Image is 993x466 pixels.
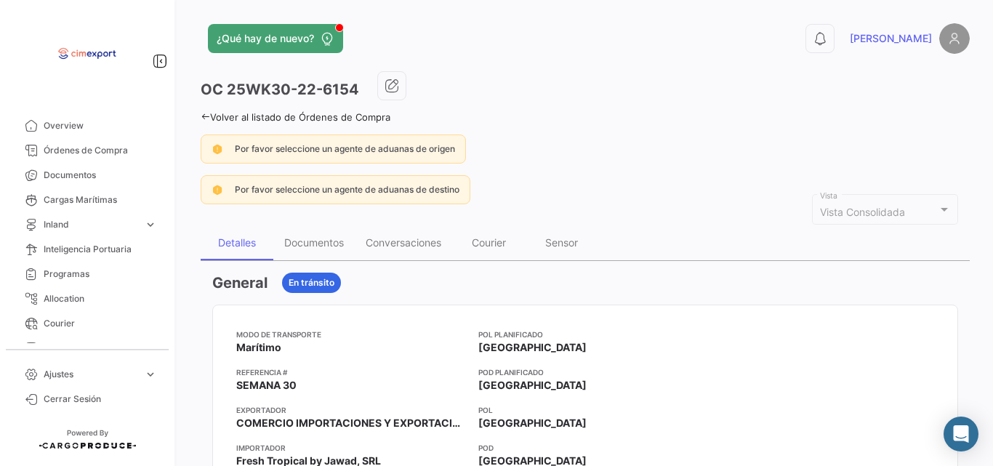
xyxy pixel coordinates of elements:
[850,31,932,46] span: [PERSON_NAME]
[201,79,359,100] h3: OC 25WK30-22-6154
[366,236,441,249] div: Conversaciones
[144,368,157,381] span: expand_more
[236,416,467,430] span: COMERCIO IMPORTACIONES Y EXPORTACIONES- CIMEXPORT S.A.
[44,292,157,305] span: Allocation
[12,237,163,262] a: Inteligencia Portuaria
[12,113,163,138] a: Overview
[236,378,297,393] span: SEMANA 30
[44,342,157,355] span: Sensores
[44,268,157,281] span: Programas
[12,286,163,311] a: Allocation
[144,218,157,231] span: expand_more
[478,378,587,393] span: [GEOGRAPHIC_DATA]
[478,329,701,340] app-card-info-title: POL Planificado
[939,23,970,54] img: placeholder-user.png
[478,404,701,416] app-card-info-title: POL
[44,317,157,330] span: Courier
[44,218,138,231] span: Inland
[235,184,459,195] span: Por favor seleccione un agente de aduanas de destino
[218,236,256,249] div: Detalles
[478,442,701,454] app-card-info-title: POD
[44,393,157,406] span: Cerrar Sesión
[44,243,157,256] span: Inteligencia Portuaria
[51,17,124,90] img: logo-cimexport.png
[235,143,455,154] span: Por favor seleccione un agente de aduanas de origen
[472,236,506,249] div: Courier
[944,417,978,451] div: Open Intercom Messenger
[44,144,157,157] span: Órdenes de Compra
[12,311,163,336] a: Courier
[217,31,314,46] span: ¿Qué hay de nuevo?
[12,336,163,361] a: Sensores
[236,442,467,454] app-card-info-title: Importador
[44,169,157,182] span: Documentos
[820,206,905,218] mat-select-trigger: Vista Consolidada
[208,24,343,53] button: ¿Qué hay de nuevo?
[236,366,467,378] app-card-info-title: Referencia #
[478,340,587,355] span: [GEOGRAPHIC_DATA]
[236,329,467,340] app-card-info-title: Modo de Transporte
[44,368,138,381] span: Ajustes
[236,404,467,416] app-card-info-title: Exportador
[12,163,163,188] a: Documentos
[212,273,268,293] h3: General
[284,236,344,249] div: Documentos
[236,340,281,355] span: Marítimo
[478,366,701,378] app-card-info-title: POD Planificado
[545,236,578,249] div: Sensor
[12,262,163,286] a: Programas
[12,188,163,212] a: Cargas Marítimas
[478,416,587,430] span: [GEOGRAPHIC_DATA]
[289,276,334,289] span: En tránsito
[44,193,157,206] span: Cargas Marítimas
[12,138,163,163] a: Órdenes de Compra
[201,111,390,123] a: Volver al listado de Órdenes de Compra
[44,119,157,132] span: Overview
